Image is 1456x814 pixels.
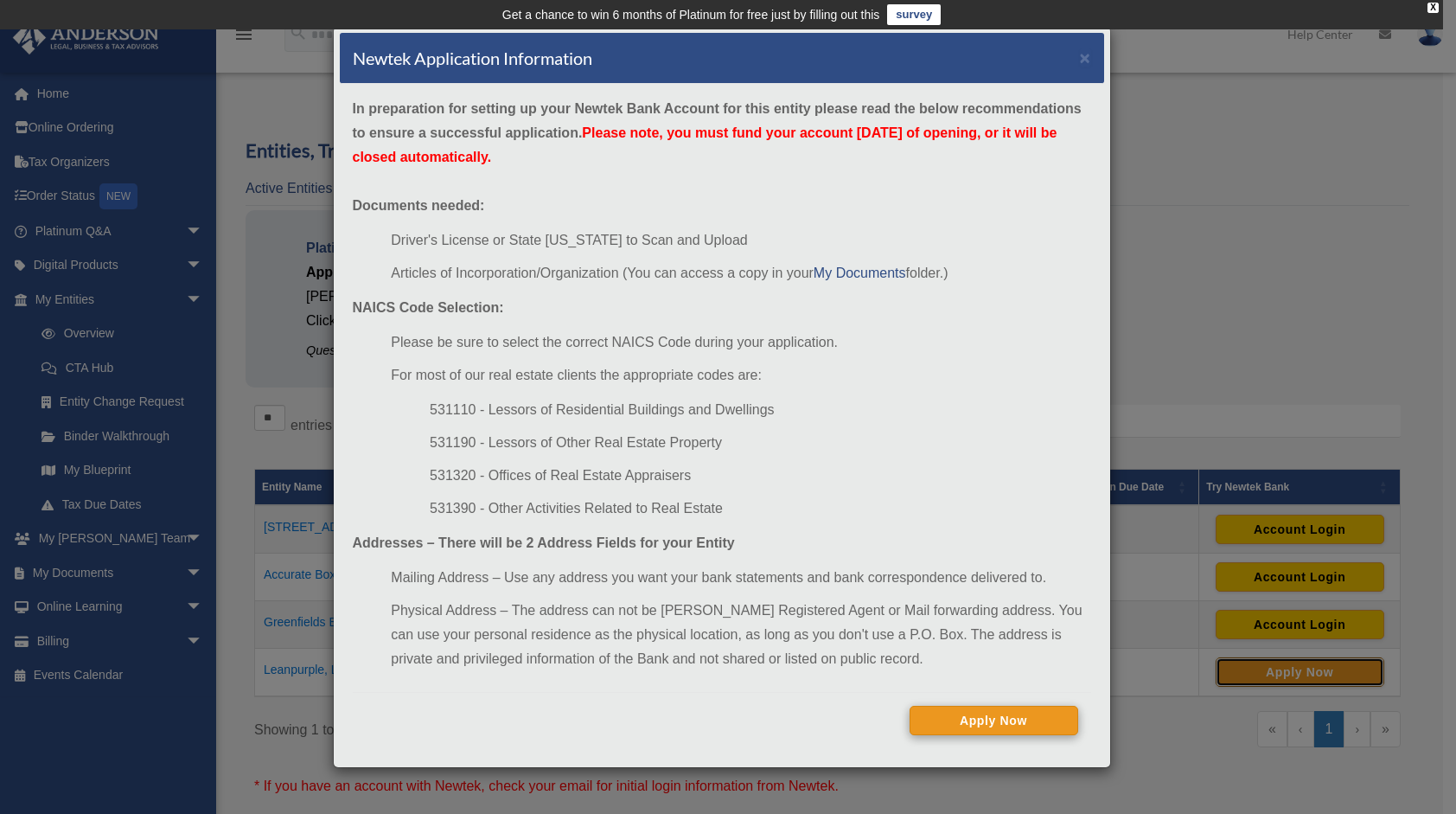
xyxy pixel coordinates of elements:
a: survey [887,4,941,25]
strong: Documents needed: [353,198,485,213]
strong: NAICS Code Selection: [353,300,504,315]
li: Driver's License or State [US_STATE] to Scan and Upload [391,228,1090,253]
li: 531390 - Other Activities Related to Real Estate [430,497,1090,521]
li: Physical Address – The address can not be [PERSON_NAME] Registered Agent or Mail forwarding addre... [391,599,1090,671]
span: Please note, you must fund your account [DATE] of opening, or it will be closed automatically. [353,125,1057,164]
li: Articles of Incorporation/Organization (You can access a copy in your folder.) [391,261,1090,285]
li: 531320 - Offices of Real Estate Appraisers [430,464,1090,488]
strong: Addresses – There will be 2 Address Fields for your Entity [353,535,735,550]
strong: In preparation for setting up your Newtek Bank Account for this entity please read the below reco... [353,101,1082,164]
div: Get a chance to win 6 months of Platinum for free just by filling out this [502,4,880,25]
h4: Newtek Application Information [353,46,592,70]
li: 531110 - Lessors of Residential Buildings and Dwellings [430,398,1090,422]
li: For most of our real estate clients the appropriate codes are: [391,363,1090,388]
button: Apply Now [910,706,1078,735]
li: Mailing Address – Use any address you want your bank statements and bank correspondence delivered... [391,566,1090,590]
button: × [1080,48,1091,67]
li: Please be sure to select the correct NAICS Code during your application. [391,330,1090,355]
li: 531190 - Lessors of Other Real Estate Property [430,431,1090,455]
a: My Documents [814,266,906,280]
div: close [1427,3,1439,13]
